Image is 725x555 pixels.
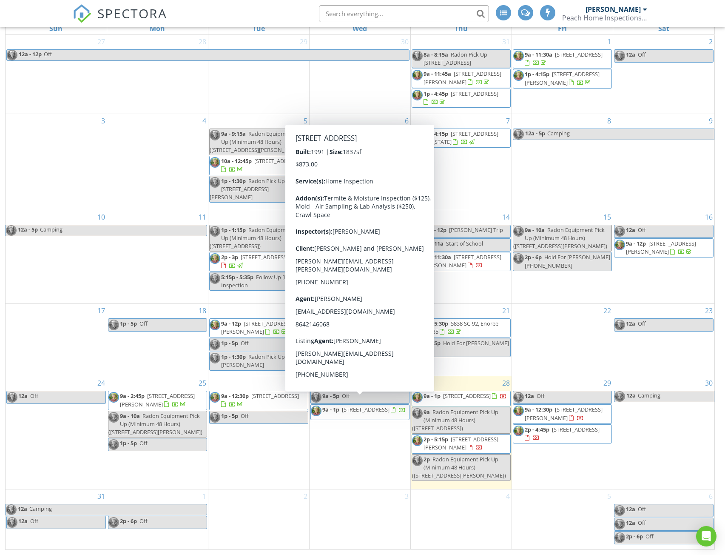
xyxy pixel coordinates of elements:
a: Go to August 22, 2025 [602,304,613,318]
a: Go to August 7, 2025 [504,114,512,128]
a: 1p - 5:30p 5838 SC-92, Enoree 29335 [424,320,498,335]
a: Go to July 29, 2025 [298,35,309,49]
td: Go to August 19, 2025 [208,303,309,376]
a: Go to August 29, 2025 [602,376,613,390]
span: 1p - 5p [120,439,137,447]
img: travis.jpg [311,130,321,140]
span: [STREET_ADDRESS] [342,406,390,413]
td: Go to August 16, 2025 [613,210,714,303]
span: [STREET_ADDRESS] [251,392,299,400]
a: Go to August 20, 2025 [399,304,410,318]
span: Off [638,505,646,513]
span: Camping [547,129,570,137]
a: Go to July 27, 2025 [96,35,107,49]
td: Go to July 30, 2025 [309,35,410,114]
td: Go to August 14, 2025 [411,210,512,303]
span: [STREET_ADDRESS][PERSON_NAME] [120,392,195,408]
span: [STREET_ADDRESS] [451,90,498,97]
td: Go to August 1, 2025 [512,35,613,114]
span: 2p - 3p [221,253,238,261]
img: travis.jpg [513,426,524,436]
a: 1p - 4:15p [STREET_ADDRESS][PERSON_NAME] [513,69,612,88]
span: 12a - 12p [18,50,42,60]
span: 1p - 4:45p [424,90,448,97]
img: The Best Home Inspection Software - Spectora [73,4,91,23]
span: 1p - 4:15p [424,130,448,137]
a: Go to August 24, 2025 [96,376,107,390]
span: 9a - 12:45p [322,130,350,137]
span: [STREET_ADDRESS][PERSON_NAME] [424,435,498,451]
img: travis.jpg [614,320,625,330]
a: 2p - 4:45p [STREET_ADDRESS] [525,426,600,441]
img: travis.jpg [210,320,220,330]
td: Go to August 7, 2025 [411,114,512,210]
a: 9a - 12:30p [STREET_ADDRESS][PERSON_NAME] [525,406,603,421]
span: 6p - 6:30p [322,285,347,292]
a: Go to August 16, 2025 [703,210,714,224]
img: travis.jpg [412,339,423,350]
td: Go to September 4, 2025 [411,489,512,549]
span: Radon Equipment Pick Up (Minimum 48 Hours) ([STREET_ADDRESS][PERSON_NAME]) [210,130,306,154]
td: Go to August 12, 2025 [208,210,309,303]
a: 9a - 11:30a [STREET_ADDRESS] [513,49,612,69]
span: Hold For [PERSON_NAME] (2) [424,339,509,355]
span: [PERSON_NAME] Trip [449,226,503,234]
td: Go to August 24, 2025 [6,376,107,489]
td: Go to September 1, 2025 [107,489,208,549]
span: Radon Equipment Pick Up (Minimum 48 Hours) ([STREET_ADDRESS]) [210,226,306,250]
span: Off [638,320,646,327]
a: Wednesday [351,23,369,34]
span: [STREET_ADDRESS] [443,392,491,400]
a: 9a - 2:45p [STREET_ADDRESS][PERSON_NAME] [120,392,195,408]
span: 12a [626,505,635,513]
img: travis.jpg [311,285,321,295]
span: 12a [18,392,28,400]
td: Go to August 4, 2025 [107,114,208,210]
td: Go to August 28, 2025 [411,376,512,489]
img: travis.jpg [210,339,220,350]
a: Go to August 30, 2025 [703,376,714,390]
span: 1p - 5p [120,320,137,327]
a: Go to August 17, 2025 [96,304,107,318]
a: 9a - 1p [STREET_ADDRESS] [310,404,409,420]
img: travis.jpg [412,51,423,61]
span: 9a - 9:15a [221,130,246,137]
span: 12a [626,320,635,327]
img: travis.jpg [412,226,423,237]
span: 9a - 11:45a [424,70,451,77]
a: Go to August 18, 2025 [197,304,208,318]
img: travis.jpg [311,226,321,237]
span: 9a - 12p [322,226,342,234]
span: 9a - 1p [424,392,441,400]
span: 9a [424,408,430,416]
span: Camping [638,392,660,399]
span: SPECTORA [97,4,167,22]
a: Go to August 10, 2025 [96,210,107,224]
span: 2p - 6p [525,253,542,261]
a: Go to August 19, 2025 [298,304,309,318]
img: travis.jpg [513,392,524,403]
span: Off [139,439,148,447]
a: 9a - 12:45p [STREET_ADDRESS] [310,129,409,148]
span: Nobel Wing Radon Set Up [322,265,404,281]
span: 1p - 1:15p [221,226,246,234]
span: Camping [40,226,63,233]
span: [STREET_ADDRESS] [254,157,302,165]
a: Sunday [48,23,64,34]
img: travis.jpg [614,226,625,237]
img: travis.jpg [513,253,524,264]
span: 9a - 12p [626,240,646,247]
span: 2p - 5:15p [424,435,448,443]
img: travis.jpg [210,130,220,140]
td: Go to August 6, 2025 [309,114,410,210]
a: 9a - 11:30a [STREET_ADDRESS][PERSON_NAME] [424,253,501,269]
img: travis.jpg [614,240,625,250]
img: travis.jpg [311,392,321,403]
td: Go to August 23, 2025 [613,303,714,376]
img: travis.jpg [513,70,524,81]
img: travis.jpg [311,320,321,330]
img: travis.jpg [210,177,220,188]
a: 2p - 4:45p [STREET_ADDRESS] [513,424,612,443]
a: Go to August 2, 2025 [707,35,714,49]
span: 9a - 12p [221,320,241,327]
